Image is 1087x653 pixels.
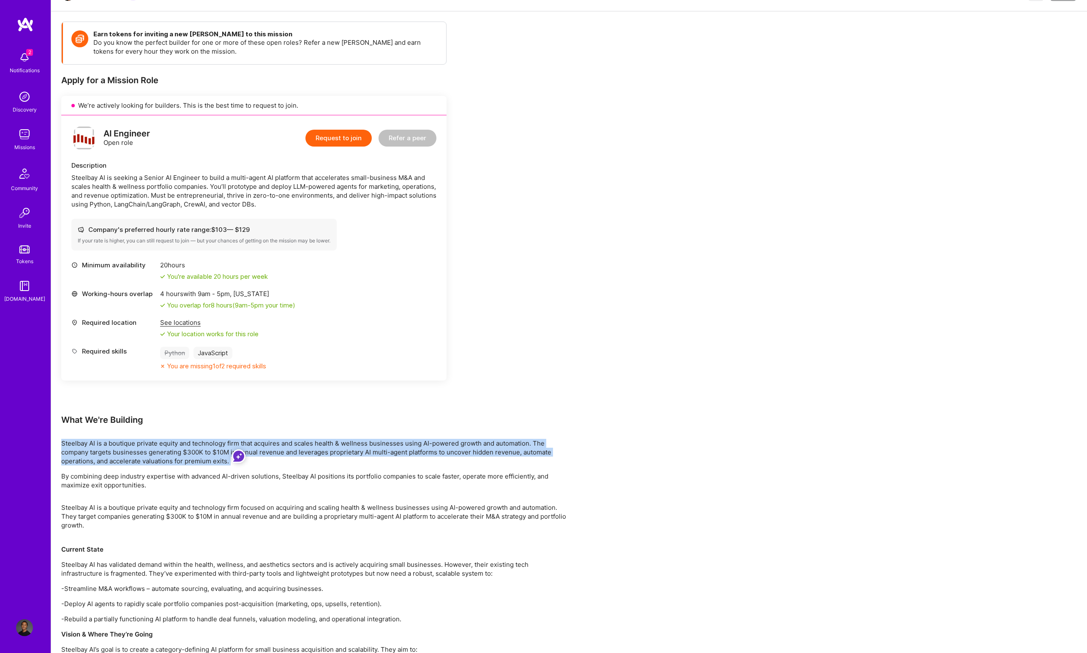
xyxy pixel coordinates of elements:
[71,348,78,354] i: icon Tag
[61,630,153,638] strong: Vision & Where They’re Going
[93,30,438,38] h4: Earn tokens for inviting a new [PERSON_NAME] to this mission
[160,274,165,279] i: icon Check
[61,545,104,553] strong: Current State
[71,347,156,356] div: Required skills
[61,615,568,623] p: -Rebuild a partially functioning AI platform to handle deal funnels, valuation modeling, and oper...
[71,289,156,298] div: Working-hours overlap
[104,129,150,138] div: AI Engineer
[61,414,568,425] div: What We're Building
[160,318,259,327] div: See locations
[61,472,568,490] p: By combining deep industry expertise with advanced AI-driven solutions, Steelbay AI positions its...
[14,163,35,184] img: Community
[16,278,33,294] img: guide book
[26,49,33,56] span: 2
[235,301,264,309] span: 9am - 5pm
[10,66,40,75] div: Notifications
[167,301,295,310] div: You overlap for 8 hours ( your time)
[16,126,33,143] img: teamwork
[78,225,330,234] div: Company's preferred hourly rate range: $ 103 — $ 129
[104,129,150,147] div: Open role
[379,130,436,147] button: Refer a peer
[61,96,447,115] div: We’re actively looking for builders. This is the best time to request to join.
[16,88,33,105] img: discovery
[13,105,37,114] div: Discovery
[71,319,78,326] i: icon Location
[61,584,568,593] p: -Streamline M&A workflows – automate sourcing, evaluating, and acquiring businesses.
[160,329,259,338] div: Your location works for this role
[167,362,266,370] div: You are missing 1 of 2 required skills
[19,245,30,253] img: tokens
[160,303,165,308] i: icon Check
[61,75,447,86] div: Apply for a Mission Role
[16,257,33,266] div: Tokens
[71,261,156,269] div: Minimum availability
[160,272,268,281] div: You're available 20 hours per week
[193,347,232,359] div: JavaScript
[71,291,78,297] i: icon World
[16,204,33,221] img: Invite
[71,173,436,209] div: Steelbay AI is seeking a Senior AI Engineer to build a multi-agent AI platform that accelerates s...
[61,439,568,465] p: Steelbay AI is a boutique private equity and technology firm that acquires and scales health & we...
[18,221,31,230] div: Invite
[160,289,295,298] div: 4 hours with [US_STATE]
[71,125,97,151] img: logo
[61,503,568,539] p: Steelbay AI is a boutique private equity and technology firm focused on acquiring and scaling hea...
[160,332,165,337] i: icon Check
[160,347,189,359] div: Python
[16,49,33,66] img: bell
[61,560,568,578] p: Steelbay AI has validated demand within the health, wellness, and aesthetics sectors and is activ...
[78,226,84,233] i: icon Cash
[71,30,88,47] img: Token icon
[4,294,45,303] div: [DOMAIN_NAME]
[71,161,436,170] div: Description
[14,143,35,152] div: Missions
[16,619,33,636] img: User Avatar
[17,17,34,32] img: logo
[71,318,156,327] div: Required location
[305,130,372,147] button: Request to join
[61,599,568,608] p: -Deploy AI agents to rapidly scale portfolio companies post-acquisition (marketing, ops, upsells,...
[196,290,233,298] span: 9am - 5pm ,
[160,364,165,369] i: icon CloseOrange
[160,261,268,269] div: 20 hours
[93,38,438,56] p: Do you know the perfect builder for one or more of these open roles? Refer a new [PERSON_NAME] an...
[71,262,78,268] i: icon Clock
[14,619,35,636] a: User Avatar
[78,237,330,244] div: If your rate is higher, you can still request to join — but your chances of getting on the missio...
[11,184,38,193] div: Community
